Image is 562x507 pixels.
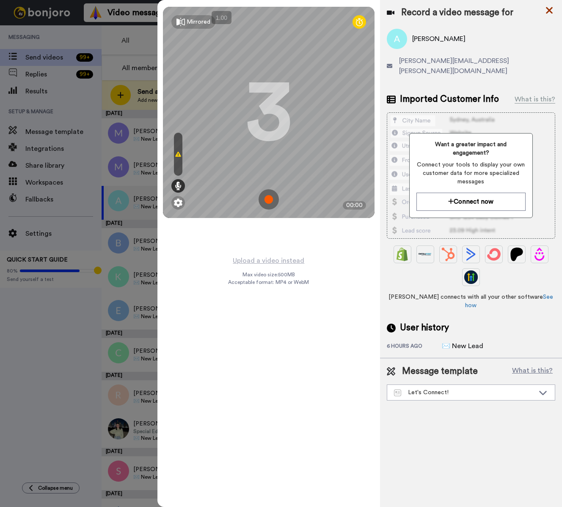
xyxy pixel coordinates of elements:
span: [PERSON_NAME][EMAIL_ADDRESS][PERSON_NAME][DOMAIN_NAME] [399,56,555,76]
span: Acceptable format: MP4 or WebM [228,279,309,286]
div: 00:00 [343,201,366,210]
img: Patreon [510,248,523,261]
button: Upload a video instead [230,255,307,266]
img: ActiveCampaign [464,248,478,261]
span: User history [400,322,449,334]
span: Connect your tools to display your own customer data for more specialized messages [416,161,525,186]
span: Imported Customer Info [400,93,499,106]
a: See how [465,294,553,308]
img: Shopify [396,248,409,261]
button: Connect now [416,193,525,211]
div: ✉️ New Lead [442,341,484,351]
span: Message template [402,365,478,378]
button: What is this? [510,365,555,378]
div: 3 [245,81,292,144]
span: [PERSON_NAME] connects with all your other software [387,293,555,310]
img: GoHighLevel [464,270,478,284]
span: Max video size: 500 MB [242,271,295,278]
div: 6 hours ago [387,343,442,351]
div: Let's Connect! [394,388,534,397]
img: Ontraport [419,248,432,261]
img: Hubspot [441,248,455,261]
div: What is this? [515,94,555,104]
img: ConvertKit [487,248,501,261]
img: ic_gear.svg [174,199,182,207]
span: Want a greater impact and engagement? [416,140,525,157]
img: Drip [533,248,546,261]
img: Message-temps.svg [394,390,401,396]
img: ic_record_start.svg [259,189,279,210]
